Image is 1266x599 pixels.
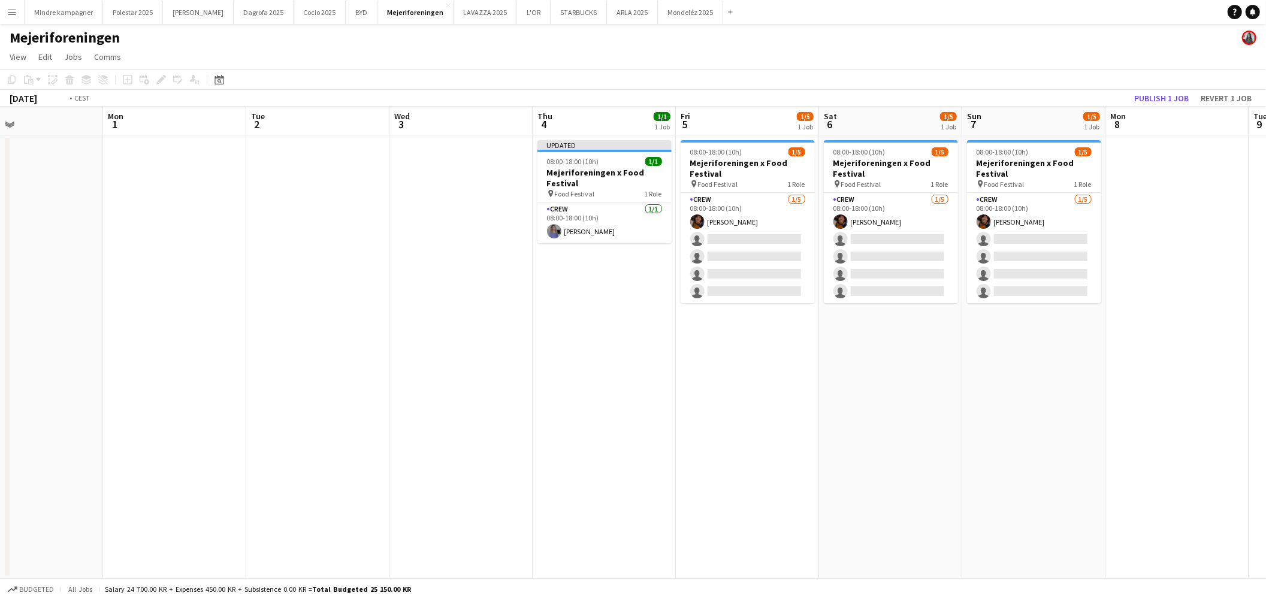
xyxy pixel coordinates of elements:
app-user-avatar: Mia Tidemann [1242,31,1256,45]
div: [DATE] [10,92,37,104]
div: Salary 24 700.00 KR + Expenses 450.00 KR + Subsistence 0.00 KR = [105,585,411,594]
button: LAVAZZA 2025 [454,1,517,24]
a: Jobs [59,49,87,65]
button: Publish 1 job [1129,90,1194,106]
a: Edit [34,49,57,65]
button: STARBUCKS [551,1,607,24]
button: Revert 1 job [1196,90,1256,106]
span: Comms [94,52,121,62]
button: Cocio 2025 [294,1,346,24]
span: Budgeted [19,585,54,594]
span: All jobs [66,585,95,594]
button: ARLA 2025 [607,1,658,24]
button: Dagrofa 2025 [234,1,294,24]
span: Jobs [64,52,82,62]
span: Edit [38,52,52,62]
button: Mejeriforeningen [377,1,454,24]
a: Comms [89,49,126,65]
button: Mondeléz 2025 [658,1,723,24]
button: Polestar 2025 [103,1,163,24]
div: CEST [74,93,90,102]
h1: Mejeriforeningen [10,29,120,47]
button: Budgeted [6,583,56,596]
span: View [10,52,26,62]
button: BYD [346,1,377,24]
a: View [5,49,31,65]
button: L'OR [517,1,551,24]
button: Mindre kampagner [25,1,103,24]
button: [PERSON_NAME] [163,1,234,24]
span: Total Budgeted 25 150.00 KR [312,585,411,594]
